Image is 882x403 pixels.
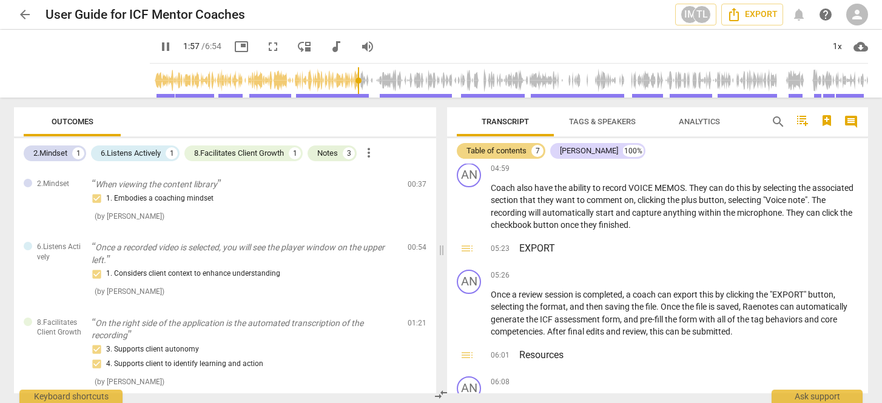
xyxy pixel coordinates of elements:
[33,147,67,159] div: 2.Mindset
[696,302,709,311] span: file
[638,195,667,205] span: clicking
[804,315,821,324] span: and
[408,242,426,253] span: 00:54
[763,183,798,193] span: selecting
[343,147,355,159] div: 3
[586,327,606,336] span: edits
[693,5,711,24] div: TL
[798,183,812,193] span: the
[566,302,570,311] span: ,
[95,378,164,386] span: ( by [PERSON_NAME] )
[457,376,481,401] div: Change speaker
[95,287,164,296] span: ( by [PERSON_NAME] )
[620,315,624,324] span: ,
[491,195,520,205] span: section
[491,290,512,299] span: Once
[457,270,481,294] div: Change speaker
[289,147,301,159] div: 1
[656,302,661,311] span: .
[317,147,338,159] div: Notes
[602,183,628,193] span: record
[756,290,770,299] span: the
[818,7,833,22] span: help
[569,117,636,126] span: Tags & Speakers
[587,195,624,205] span: comment
[491,302,526,311] span: selecting
[817,112,837,132] button: Add Bookmark
[692,327,730,336] span: submitted
[752,183,763,193] span: by
[543,327,547,336] span: .
[622,327,646,336] span: review
[812,183,853,193] span: associated
[329,39,343,54] span: audiotrack
[796,302,847,311] span: automatically
[628,183,655,193] span: VOICE
[634,195,638,205] span: ,
[526,302,540,311] span: the
[667,195,681,205] span: the
[788,195,807,205] span: note"
[547,327,568,336] span: After
[466,145,527,157] div: Table of contents
[434,387,448,402] span: compare_arrows
[780,302,796,311] span: can
[844,115,858,129] span: comment
[457,163,481,187] div: Change speaker
[770,290,808,299] span: "EXPORT"
[739,302,742,311] span: ,
[534,183,554,193] span: have
[853,39,868,54] span: cloud_download
[685,183,689,193] span: .
[460,241,474,256] span: toc
[826,37,849,56] div: 1x
[581,220,599,230] span: they
[725,183,736,193] span: do
[155,36,177,58] button: Play
[793,112,812,132] button: Add TOC
[596,208,616,218] span: start
[533,220,561,230] span: button
[519,241,858,256] h3: EXPORT
[201,41,221,51] span: / 6:54
[721,4,783,25] button: Export
[542,208,596,218] span: automatically
[699,195,724,205] span: button
[737,208,782,218] span: microphone
[689,183,709,193] span: They
[37,242,82,262] span: 6.Listens Actively
[52,117,93,126] span: Outcomes
[294,36,315,58] button: View player as separate pane
[681,5,699,24] div: IM
[699,290,715,299] span: this
[681,195,699,205] span: plus
[491,220,533,230] span: checkbook
[482,117,529,126] span: Transcript
[583,290,622,299] span: completed
[763,195,788,205] span: "Voice
[554,183,568,193] span: the
[183,41,200,51] span: 1:57
[540,315,554,324] span: ICF
[841,112,861,132] button: Show/Hide comments
[158,39,173,54] span: pause
[807,195,812,205] span: .
[491,183,517,193] span: Coach
[782,208,786,218] span: .
[650,327,665,336] span: this
[528,208,542,218] span: will
[786,208,806,218] span: They
[408,179,426,190] span: 00:37
[682,302,696,311] span: the
[568,183,593,193] span: ability
[675,4,716,25] button: IMTL
[665,327,681,336] span: can
[605,302,631,311] span: saving
[772,390,863,403] div: Ask support
[655,183,685,193] span: MEMOS
[491,377,510,387] span: 06:08
[679,117,720,126] span: Analytics
[769,112,788,132] button: Search
[673,290,699,299] span: export
[606,327,622,336] span: and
